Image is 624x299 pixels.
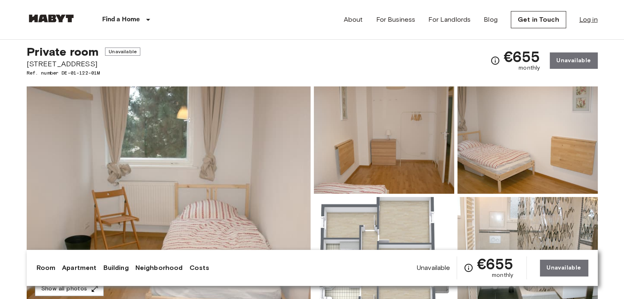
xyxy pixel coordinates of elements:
[519,64,540,72] span: monthly
[511,11,566,28] a: Get in Touch
[27,45,99,59] span: Private room
[27,14,76,23] img: Habyt
[103,263,128,273] a: Building
[135,263,183,273] a: Neighborhood
[484,15,498,25] a: Blog
[417,263,450,272] span: Unavailable
[62,263,96,273] a: Apartment
[27,59,140,69] span: [STREET_ADDRESS]
[492,271,513,279] span: monthly
[428,15,471,25] a: For Landlords
[27,69,140,77] span: Ref. number DE-01-122-01M
[457,86,598,194] img: Picture of unit DE-01-122-01M
[477,256,513,271] span: €655
[376,15,415,25] a: For Business
[105,48,140,56] span: Unavailable
[35,281,104,297] button: Show all photos
[490,56,500,66] svg: Check cost overview for full price breakdown. Please note that discounts apply to new joiners onl...
[344,15,363,25] a: About
[579,15,598,25] a: Log in
[503,49,540,64] span: €655
[464,263,473,273] svg: Check cost overview for full price breakdown. Please note that discounts apply to new joiners onl...
[314,86,454,194] img: Picture of unit DE-01-122-01M
[102,15,140,25] p: Find a Home
[189,263,209,273] a: Costs
[37,263,56,273] a: Room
